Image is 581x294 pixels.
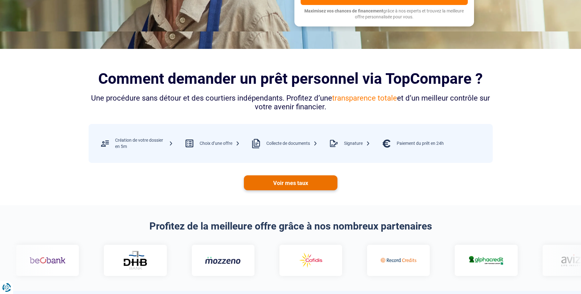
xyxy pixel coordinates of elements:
h2: Profitez de la meilleure offre grâce à nos nombreux partenaires [89,220,493,232]
a: Voir mes taux [244,175,337,190]
span: transparence totale [332,94,397,102]
div: Collecte de documents [266,140,317,147]
img: Record credits [379,251,414,269]
div: Paiement du prêt en 24h [397,140,444,147]
div: Choix d’une offre [200,140,240,147]
img: Cofidis [291,251,327,269]
h2: Comment demander un prêt personnel via TopCompare ? [89,70,493,87]
p: grâce à nos experts et trouvez la meilleure offre personnalisée pour vous. [301,8,468,20]
span: Maximisez vos chances de financement [304,8,383,13]
img: Beobank [28,251,64,269]
img: Mozzeno [203,256,239,264]
img: Alphacredit [466,255,502,266]
img: DHB Bank [121,251,146,270]
div: Création de votre dossier en 5m [115,137,173,149]
div: Une procédure sans détour et des courtiers indépendants. Profitez d’une et d’un meilleur contrôle... [89,94,493,112]
div: Signature [344,140,370,147]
